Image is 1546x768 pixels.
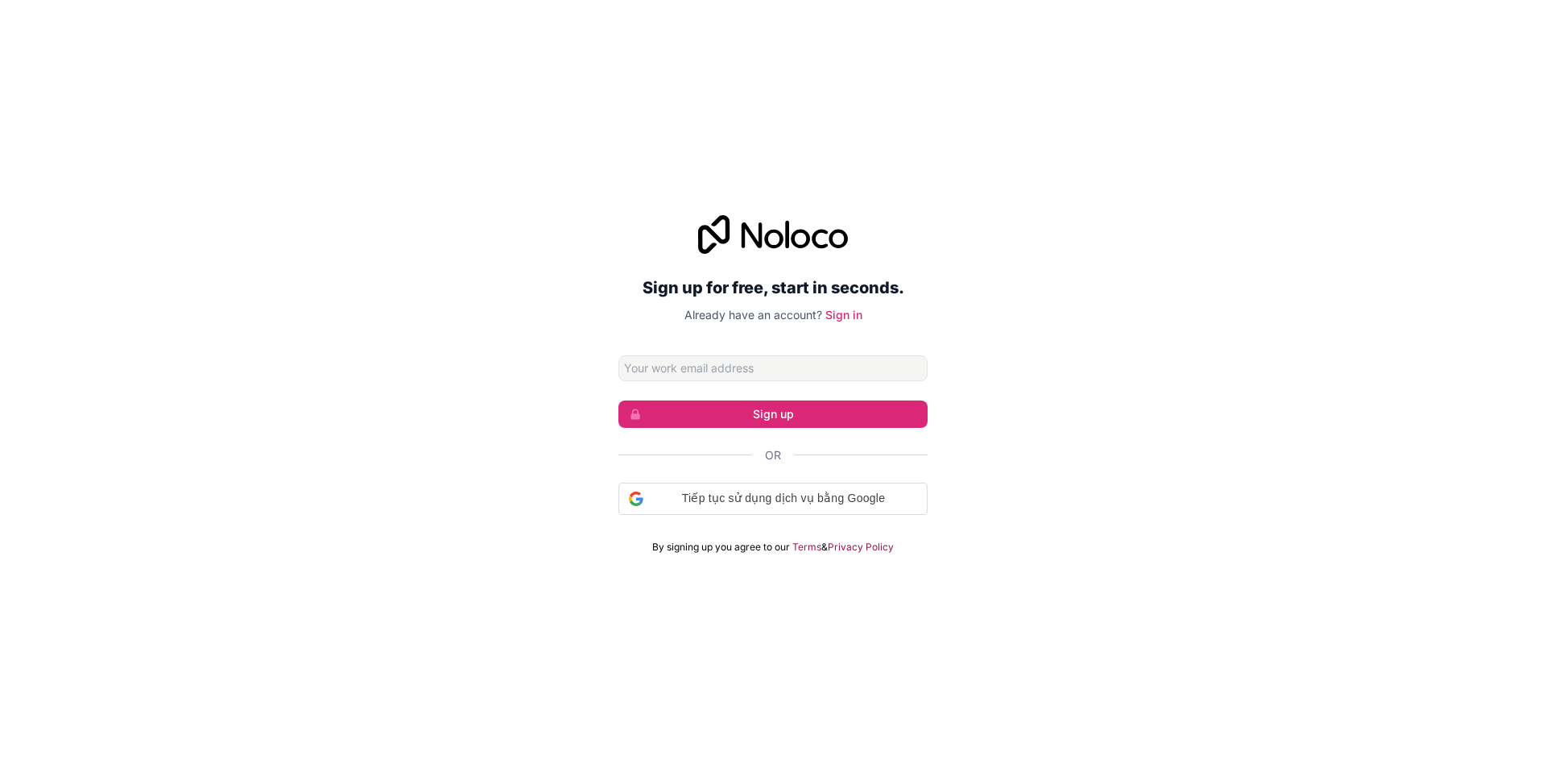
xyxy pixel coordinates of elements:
[821,541,828,554] span: &
[618,273,928,302] h2: Sign up for free, start in seconds.
[652,541,790,554] span: By signing up you agree to our
[792,541,821,554] a: Terms
[618,401,928,428] button: Sign up
[828,541,894,554] a: Privacy Policy
[618,483,928,515] div: Tiếp tục sử dụng dịch vụ bằng Google
[684,308,822,322] span: Already have an account?
[650,490,917,507] span: Tiếp tục sử dụng dịch vụ bằng Google
[765,447,781,463] span: Or
[618,355,928,381] input: Email address
[825,308,862,322] a: Sign in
